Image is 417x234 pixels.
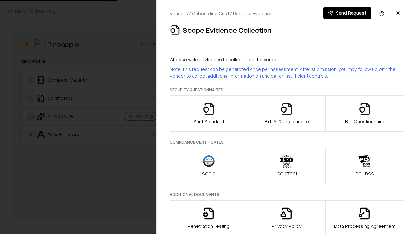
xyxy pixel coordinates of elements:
p: Choose which evidence to collect from the vendor: [170,56,404,63]
p: Penetration Testing [188,223,230,229]
p: Vendors / Onboarding Card / Request Evidence [170,10,273,17]
p: Compliance Certificates [170,139,404,145]
button: PCI-DSS [325,148,404,184]
button: SOC 2 [170,148,248,184]
p: Security Questionnaires [170,87,404,93]
p: B+L Questionnaire [345,118,384,125]
p: PCI-DSS [355,170,374,177]
button: Shift Standard [170,95,248,132]
p: Privacy Policy [272,223,302,229]
button: B+L Questionnaire [325,95,404,132]
p: SOC 2 [202,170,215,177]
button: B+L AI Questionnaire [248,95,326,132]
p: Note: This request can be generated once per assessment. After submission, you may follow up with... [170,66,404,79]
button: ISO 27001 [248,148,326,184]
button: Send Request [323,7,371,19]
p: ISO 27001 [276,170,297,177]
p: Additional Documents [170,192,404,197]
p: Data Processing Agreement [334,223,395,229]
p: Shift Standard [194,118,224,125]
p: Scope Evidence Collection [183,25,272,35]
p: B+L AI Questionnaire [265,118,309,125]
